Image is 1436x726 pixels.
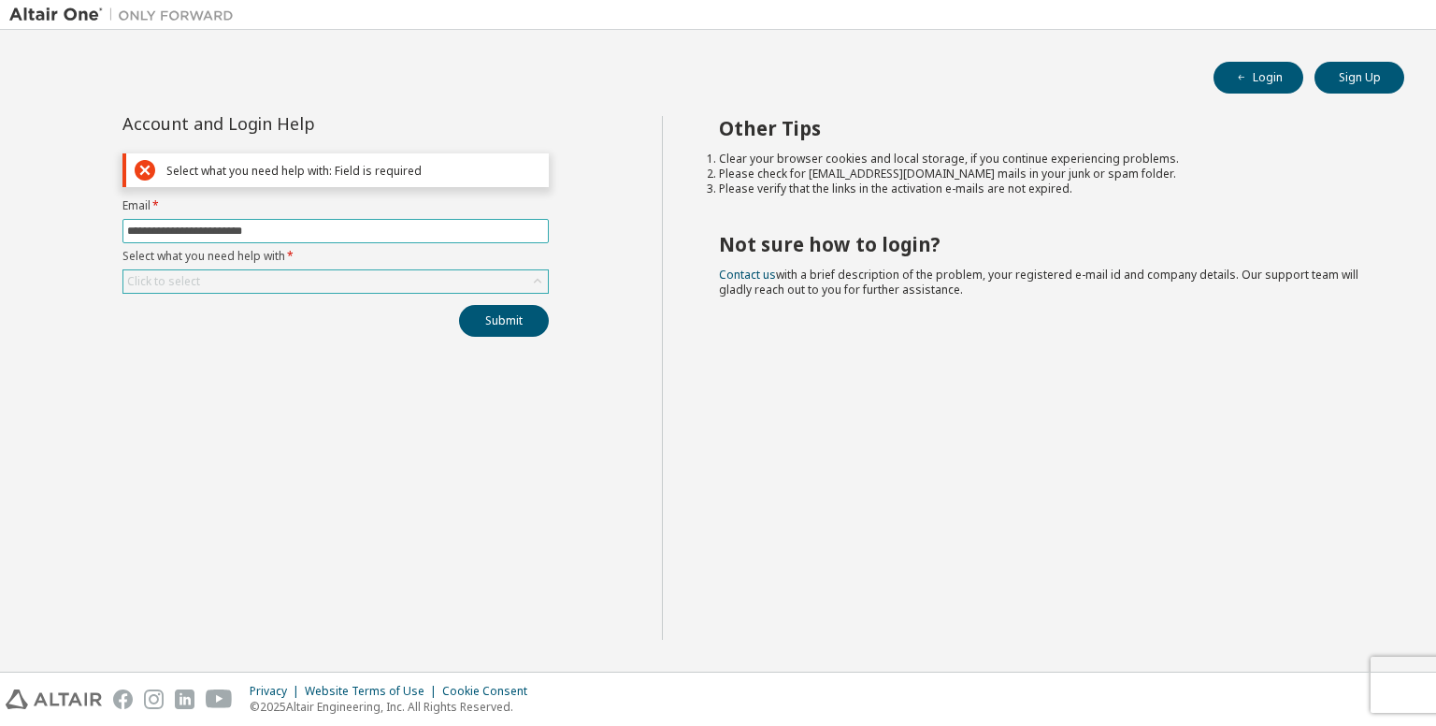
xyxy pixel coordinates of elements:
[122,198,549,213] label: Email
[459,305,549,337] button: Submit
[250,699,538,715] p: © 2025 Altair Engineering, Inc. All Rights Reserved.
[719,267,776,283] a: Contact us
[719,181,1371,196] li: Please verify that the links in the activation e-mails are not expired.
[123,270,548,293] div: Click to select
[1314,62,1404,94] button: Sign Up
[1213,62,1303,94] button: Login
[305,684,442,699] div: Website Terms of Use
[122,249,549,264] label: Select what you need help with
[6,690,102,709] img: altair_logo.svg
[442,684,538,699] div: Cookie Consent
[175,690,194,709] img: linkedin.svg
[719,232,1371,256] h2: Not sure how to login?
[9,6,243,24] img: Altair One
[127,274,200,289] div: Click to select
[719,116,1371,140] h2: Other Tips
[166,164,540,178] div: Select what you need help with: Field is required
[144,690,164,709] img: instagram.svg
[122,116,464,131] div: Account and Login Help
[250,684,305,699] div: Privacy
[719,152,1371,167] li: Clear your browser cookies and local storage, if you continue experiencing problems.
[719,267,1358,298] span: with a brief description of the problem, your registered e-mail id and company details. Our suppo...
[719,167,1371,181] li: Please check for [EMAIL_ADDRESS][DOMAIN_NAME] mails in your junk or spam folder.
[206,690,233,709] img: youtube.svg
[113,690,133,709] img: facebook.svg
